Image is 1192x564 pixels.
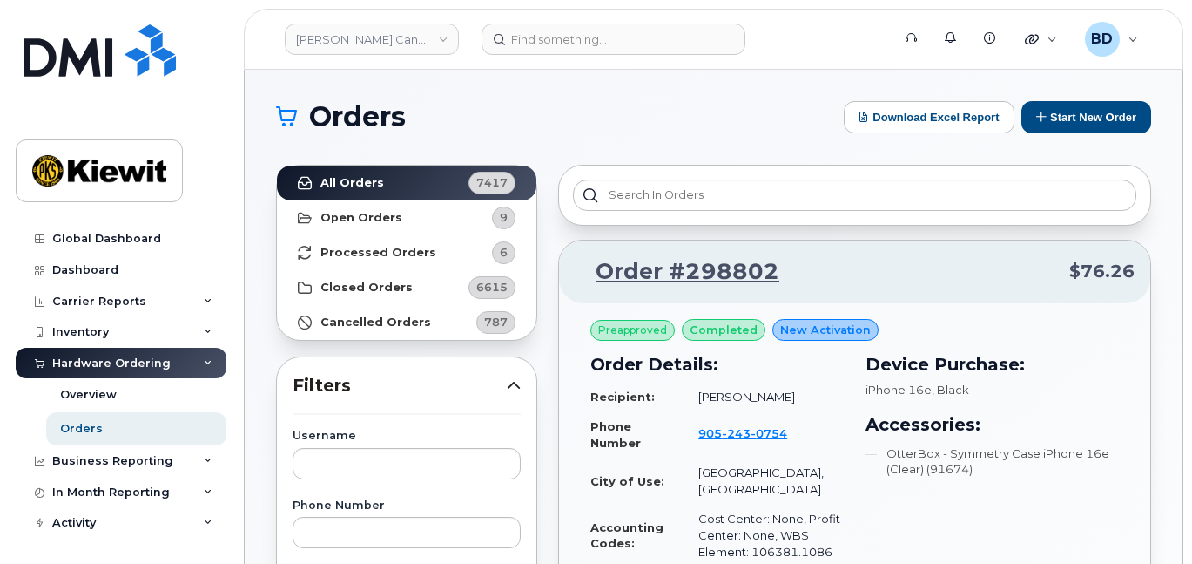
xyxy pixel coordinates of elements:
[865,383,932,397] span: iPhone 16e
[698,426,808,440] a: 9052430754
[590,351,845,377] h3: Order Details:
[780,322,871,338] span: New Activation
[932,383,969,397] span: , Black
[293,500,521,512] label: Phone Number
[865,445,1120,478] li: OtterBox - Symmetry Case iPhone 16e (Clear) (91674)
[590,474,664,488] strong: City of Use:
[320,316,431,330] strong: Cancelled Orders
[865,411,1120,438] h3: Accessories:
[590,520,663,551] strong: Accounting Codes:
[476,174,508,191] span: 7417
[690,322,758,338] span: completed
[320,211,402,225] strong: Open Orders
[590,419,641,450] strong: Phone Number
[698,426,787,440] span: 905
[865,351,1120,377] h3: Device Purchase:
[1069,259,1135,284] span: $76.26
[277,235,536,270] a: Processed Orders6
[500,209,508,226] span: 9
[277,166,536,200] a: All Orders7417
[1116,488,1179,551] iframe: Messenger Launcher
[573,180,1136,211] input: Search in orders
[484,314,508,330] span: 787
[1021,101,1151,133] button: Start New Order
[683,382,844,412] td: [PERSON_NAME]
[844,101,1014,133] button: Download Excel Report
[320,281,413,295] strong: Closed Orders
[500,244,508,261] span: 6
[277,200,536,235] a: Open Orders9
[293,431,521,442] label: Username
[590,390,655,404] strong: Recipient:
[575,256,779,288] a: Order #298802
[320,246,436,260] strong: Processed Orders
[751,426,787,440] span: 0754
[598,323,667,338] span: Preapproved
[277,270,536,305] a: Closed Orders6615
[722,426,751,440] span: 243
[683,458,844,504] td: [GEOGRAPHIC_DATA], [GEOGRAPHIC_DATA]
[293,373,507,398] span: Filters
[320,176,384,190] strong: All Orders
[277,305,536,340] a: Cancelled Orders787
[476,279,508,296] span: 6615
[309,104,406,130] span: Orders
